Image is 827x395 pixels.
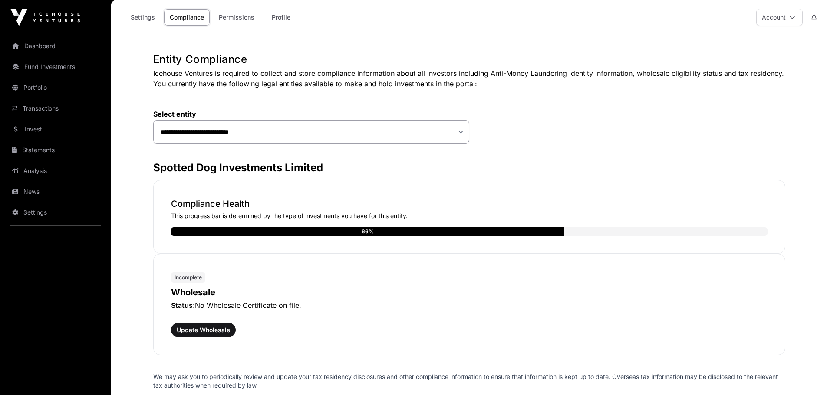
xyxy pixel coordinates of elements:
[153,68,785,89] p: Icehouse Ventures is required to collect and store compliance information about all investors inc...
[7,36,104,55] a: Dashboard
[10,9,80,26] img: Icehouse Ventures Logo
[177,326,230,334] span: Update Wholesale
[7,57,104,76] a: Fund Investments
[153,52,785,66] h1: Entity Compliance
[7,203,104,222] a: Settings
[171,212,768,220] p: This progress bar is determined by the type of investments you have for this entity.
[756,9,803,26] button: Account
[175,274,202,281] span: Incomplete
[7,99,104,118] a: Transactions
[125,9,161,26] a: Settings
[153,161,785,175] h3: Spotted Dog Investments Limited
[7,140,104,160] a: Statements
[7,78,104,97] a: Portfolio
[164,9,210,26] a: Compliance
[153,110,469,118] label: Select entity
[171,198,768,210] p: Compliance Health
[362,227,374,236] div: 66%
[7,161,104,180] a: Analysis
[171,301,195,310] span: Status:
[171,300,768,310] p: No Wholesale Certificate on file.
[153,372,785,390] p: We may ask you to periodically review and update your tax residency disclosures and other complia...
[7,120,104,139] a: Invest
[213,9,260,26] a: Permissions
[264,9,298,26] a: Profile
[171,286,768,298] p: Wholesale
[171,323,236,337] button: Update Wholesale
[7,182,104,201] a: News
